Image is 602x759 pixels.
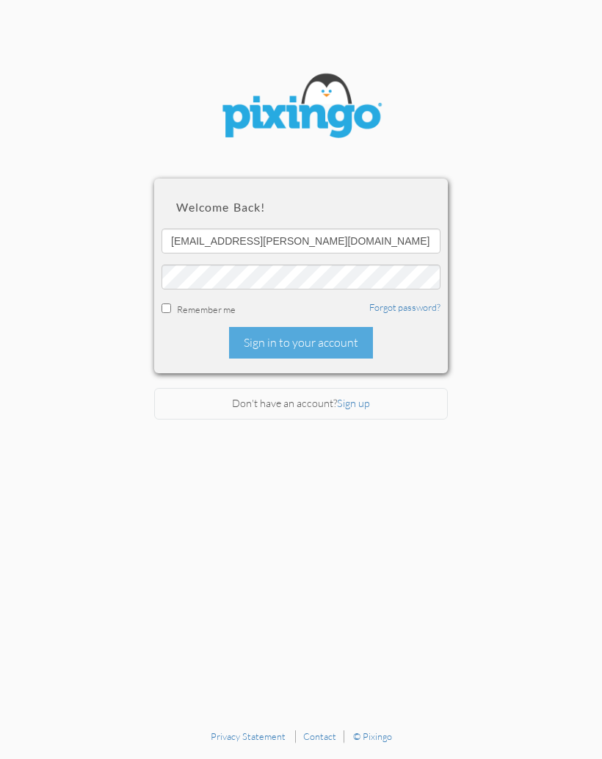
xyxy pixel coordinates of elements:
[162,301,440,316] div: Remember me
[303,730,336,742] a: Contact
[154,388,448,420] div: Don't have an account?
[229,327,373,359] div: Sign in to your account
[353,730,392,742] a: © Pixingo
[211,730,286,742] a: Privacy Statement
[337,397,370,409] a: Sign up
[369,301,440,313] a: Forgot password?
[176,201,426,214] h2: Welcome back!
[213,66,389,149] img: pixingo logo
[162,229,440,253] input: ID or Email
